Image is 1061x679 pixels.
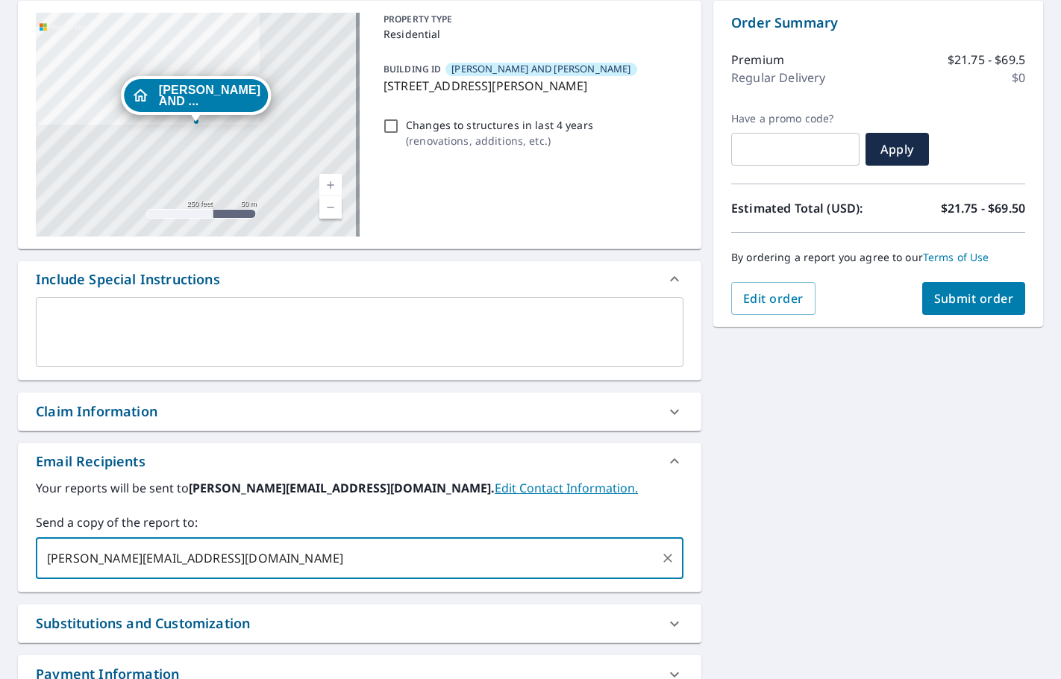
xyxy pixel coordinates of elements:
button: Submit order [922,282,1026,315]
p: Residential [384,26,677,42]
span: [PERSON_NAME] AND ... [159,84,260,107]
div: Dropped pin, building PETER AND KIM STOCKEMER, Residential property, 10352 Jennings Rd Grand Blan... [121,76,271,122]
p: By ordering a report you agree to our [731,251,1025,264]
p: $21.75 - $69.50 [941,199,1025,217]
div: Substitutions and Customization [18,604,701,642]
div: Email Recipients [36,451,145,472]
p: ( renovations, additions, etc. ) [406,133,593,148]
p: Order Summary [731,13,1025,33]
b: [PERSON_NAME][EMAIL_ADDRESS][DOMAIN_NAME]. [189,480,495,496]
a: Current Level 17, Zoom Out [319,196,342,219]
p: Premium [731,51,784,69]
div: Claim Information [18,392,701,431]
button: Apply [866,133,929,166]
p: $0 [1012,69,1025,87]
label: Your reports will be sent to [36,479,683,497]
div: Claim Information [36,401,157,422]
p: $21.75 - $69.5 [948,51,1025,69]
label: Have a promo code? [731,112,860,125]
a: Current Level 17, Zoom In [319,174,342,196]
span: Apply [877,141,917,157]
p: PROPERTY TYPE [384,13,677,26]
label: Send a copy of the report to: [36,513,683,531]
p: Regular Delivery [731,69,825,87]
p: Estimated Total (USD): [731,199,878,217]
a: EditContactInfo [495,480,638,496]
span: [PERSON_NAME] AND [PERSON_NAME] [451,62,630,76]
p: Changes to structures in last 4 years [406,117,593,133]
p: BUILDING ID [384,63,441,75]
div: Email Recipients [18,443,701,479]
span: Submit order [934,290,1014,307]
div: Include Special Instructions [36,269,220,290]
button: Edit order [731,282,816,315]
div: Include Special Instructions [18,261,701,297]
a: Terms of Use [923,250,989,264]
button: Clear [657,548,678,569]
div: Substitutions and Customization [36,613,250,633]
span: Edit order [743,290,804,307]
p: [STREET_ADDRESS][PERSON_NAME] [384,77,677,95]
